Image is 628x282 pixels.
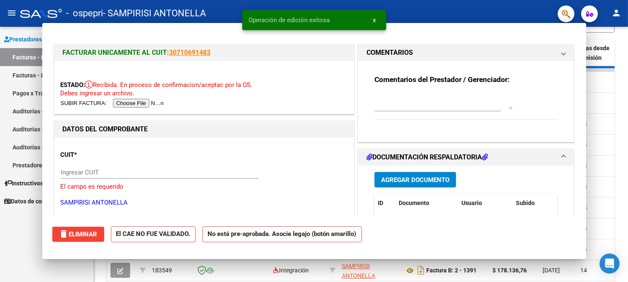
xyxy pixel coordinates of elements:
[85,81,253,89] span: Recibida. En proceso de confirmacion/aceptac por la OS.
[61,150,147,160] p: CUIT
[492,267,527,274] strong: $ 178.136,76
[367,48,413,58] h1: COMENTARIOS
[426,267,477,274] strong: Factura B: 2 - 1391
[580,267,587,274] span: 14
[580,45,610,61] span: Días desde Emisión
[4,179,43,188] span: Instructivos
[611,8,621,18] mat-icon: person
[342,261,398,279] div: 27358862883
[458,194,513,212] datatable-header-cell: Usuario
[367,152,488,162] h1: DOCUMENTACIÓN RESPALDATORIA
[111,226,196,243] strong: El CAE NO FUE VALIDADO.
[61,198,348,208] p: SAMPIRISI ANTONELLA
[577,39,615,76] datatable-header-cell: Días desde Emisión
[202,226,362,243] strong: No está pre-aprobada. Asocie legajo (botón amarillo)
[358,61,574,142] div: COMENTARIOS
[273,267,309,274] span: Integración
[399,200,429,206] span: Documento
[600,254,620,274] div: Open Intercom Messenger
[52,227,104,242] button: Eliminar
[358,44,574,61] mat-expansion-panel-header: COMENTARIOS
[395,194,458,212] datatable-header-cell: Documento
[63,125,148,133] strong: DATOS DEL COMPROBANTE
[358,149,574,166] mat-expansion-panel-header: DOCUMENTACIÓN RESPALDATORIA
[59,229,69,239] mat-icon: delete
[374,172,456,187] button: Agregar Documento
[63,49,169,56] span: FACTURAR UNICAMENTE AL CUIT:
[61,81,85,89] span: ESTADO:
[373,16,376,24] span: x
[374,75,510,84] strong: Comentarios del Prestador / Gerenciador:
[516,200,535,206] span: Subido
[342,263,375,279] span: SAMPIRISI ANTONELLA
[378,200,383,206] span: ID
[367,13,383,28] button: x
[169,49,211,56] a: 30710691483
[249,16,330,24] span: Operación de edición exitosa
[374,194,395,212] datatable-header-cell: ID
[4,197,59,206] span: Datos de contacto
[415,264,426,277] i: Descargar documento
[543,267,560,274] span: [DATE]
[61,182,348,192] p: El campo es requerido
[66,4,103,23] span: - ospepri
[152,267,172,274] span: 183549
[381,176,449,184] span: Agregar Documento
[59,231,97,238] span: Eliminar
[4,35,80,44] span: Prestadores / Proveedores
[103,4,206,23] span: - SAMPIRISI ANTONELLA
[7,8,17,18] mat-icon: menu
[513,194,554,212] datatable-header-cell: Subido
[61,89,348,98] p: Debes ingresar un archivo.
[461,200,482,206] span: Usuario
